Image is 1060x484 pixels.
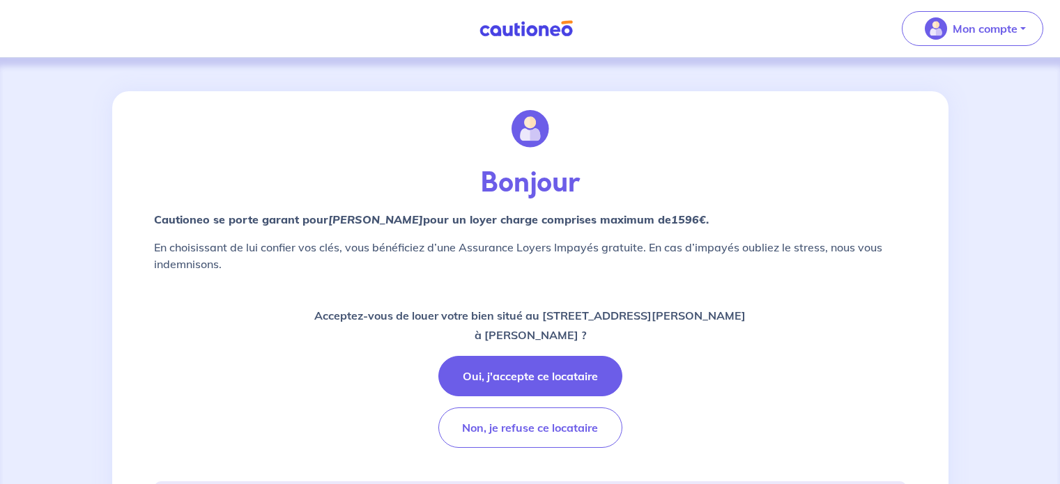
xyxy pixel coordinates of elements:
p: Mon compte [953,20,1017,37]
img: illu_account.svg [512,110,549,148]
strong: Cautioneo se porte garant pour pour un loyer charge comprises maximum de . [154,212,709,226]
img: Cautioneo [474,20,578,38]
button: Non, je refuse ce locataire [438,407,622,448]
em: 1596€ [671,212,706,226]
p: Bonjour [154,166,907,200]
p: Acceptez-vous de louer votre bien situé au [STREET_ADDRESS][PERSON_NAME] à [PERSON_NAME] ? [314,306,746,345]
em: [PERSON_NAME] [328,212,423,226]
button: illu_account_valid_menu.svgMon compte [902,11,1043,46]
p: En choisissant de lui confier vos clés, vous bénéficiez d’une Assurance Loyers Impayés gratuite. ... [154,239,907,272]
button: Oui, j'accepte ce locataire [438,356,622,396]
img: illu_account_valid_menu.svg [925,17,947,40]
